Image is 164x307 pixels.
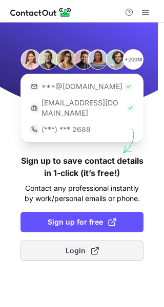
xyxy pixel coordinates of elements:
[73,49,94,70] img: Person #4
[38,49,58,70] img: Person #2
[20,49,41,70] img: Person #1
[20,183,143,204] p: Contact any professional instantly by work/personal emails or phone.
[29,81,39,92] img: https://contactout.com/extension/app/static/media/login-email-icon.f64bce713bb5cd1896fef81aa7b14a...
[20,240,143,261] button: Login
[29,124,39,135] img: https://contactout.com/extension/app/static/media/login-phone-icon.bacfcb865e29de816d437549d7f4cb...
[66,246,99,256] span: Login
[48,217,116,227] span: Sign up for free
[42,81,122,92] p: ***@[DOMAIN_NAME]
[56,49,76,70] img: Person #3
[125,82,133,91] img: Check Icon
[29,103,39,113] img: https://contactout.com/extension/app/static/media/login-work-icon.638a5007170bc45168077fde17b29a1...
[88,49,108,70] img: Person #5
[10,6,72,18] img: ContactOut v5.3.10
[42,98,125,118] p: [EMAIL_ADDRESS][DOMAIN_NAME]
[123,49,143,70] p: +200M
[20,155,143,179] h1: Sign up to save contact details in 1-click (it’s free!)
[20,212,143,232] button: Sign up for free
[106,49,126,70] img: Person #6
[127,104,135,112] img: Check Icon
